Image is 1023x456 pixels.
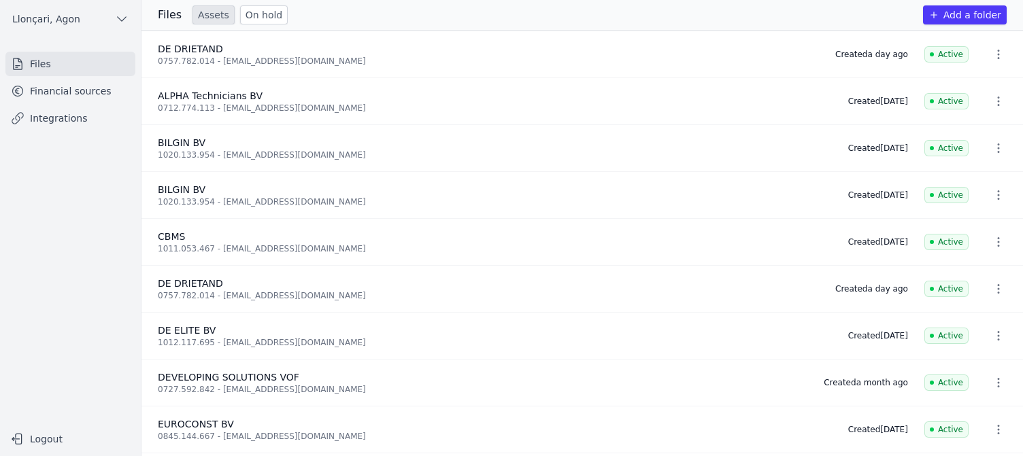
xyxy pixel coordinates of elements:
button: Logout [5,428,135,450]
font: 1012.117.695 - [EMAIL_ADDRESS][DOMAIN_NAME] [158,338,366,347]
font: ALPHA Technicians BV [158,90,263,101]
font: Created [835,284,868,294]
font: Created [824,378,856,387]
font: Logout [30,434,63,444]
font: Created [848,143,881,153]
a: Files [5,52,135,76]
font: 0757.782.014 - [EMAIL_ADDRESS][DOMAIN_NAME] [158,291,366,300]
font: [DATE] [880,190,908,200]
font: 0845.144.667 - [EMAIL_ADDRESS][DOMAIN_NAME] [158,432,366,441]
font: EUROCONST BV [158,419,234,429]
font: Assets [198,10,229,20]
a: Integrations [5,106,135,130]
font: Files [158,8,182,21]
font: [DATE] [880,143,908,153]
font: 0757.782.014 - [EMAIL_ADDRESS][DOMAIN_NAME] [158,56,366,66]
font: [DATE] [880,331,908,340]
font: a day ago [868,284,908,294]
font: [DATE] [880,237,908,247]
a: Financial sources [5,79,135,103]
font: DE DRIETAND [158,43,223,54]
font: DE ELITE BV [158,325,216,336]
font: Active [938,190,963,200]
font: a month ago [856,378,908,387]
font: Active [938,378,963,387]
a: On hold [240,5,288,24]
font: 0727.592.842 - [EMAIL_ADDRESS][DOMAIN_NAME] [158,385,366,394]
font: 1011.053.467 - [EMAIL_ADDRESS][DOMAIN_NAME] [158,244,366,253]
font: Created [848,97,881,106]
font: Created [848,425,881,434]
font: DEVELOPING SOLUTIONS VOF [158,372,299,383]
font: 1020.133.954 - [EMAIL_ADDRESS][DOMAIN_NAME] [158,197,366,207]
font: BILGIN BV [158,184,205,195]
font: [DATE] [880,425,908,434]
font: a day ago [868,50,908,59]
button: Add a folder [923,5,1007,24]
a: Assets [192,5,235,24]
font: Active [938,331,963,340]
font: Files [30,58,51,69]
font: Active [938,97,963,106]
font: [DATE] [880,97,908,106]
font: Add a folder [943,10,1001,20]
font: Financial sources [30,86,112,97]
font: BILGIN BV [158,137,205,148]
button: Llonçari, Agon [5,8,135,30]
font: 1020.133.954 - [EMAIL_ADDRESS][DOMAIN_NAME] [158,150,366,160]
font: Active [938,425,963,434]
font: Created [848,190,881,200]
font: Integrations [30,113,87,124]
font: Created [848,331,881,340]
font: DE DRIETAND [158,278,223,289]
font: Llonçari, Agon [12,14,80,24]
font: Created [848,237,881,247]
font: CBMS [158,231,185,242]
font: Active [938,284,963,294]
font: On hold [246,10,283,20]
font: Created [835,50,868,59]
font: 0712.774.113 - [EMAIL_ADDRESS][DOMAIN_NAME] [158,103,366,113]
font: Active [938,143,963,153]
font: Active [938,50,963,59]
font: Active [938,237,963,247]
